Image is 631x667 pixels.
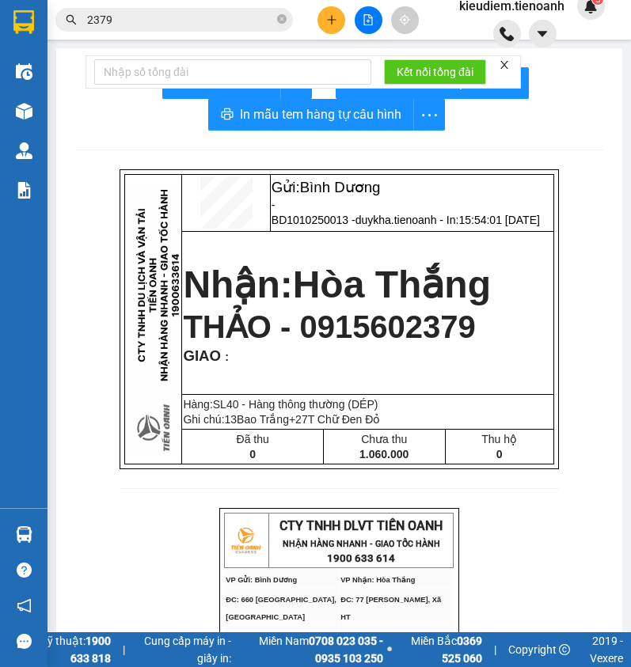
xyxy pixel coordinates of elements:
span: CTY TNHH DLVT TIẾN OANH [279,518,443,533]
span: plus [326,14,337,25]
img: warehouse-icon [16,142,32,159]
span: 0 [249,448,256,460]
span: copyright [559,644,570,655]
span: 40 - Hàng thông thường (DÉP) [226,398,378,411]
span: Chưa thu [361,433,407,445]
span: Hàng:SL [183,398,378,411]
span: Miền Bắc [396,632,483,667]
span: 13Bao Trắng+27T Chữ Đen Đỏ [225,413,381,426]
strong: Nhận: [183,263,491,305]
span: ĐC: 77 [PERSON_NAME], Xã HT [340,596,441,621]
span: search [66,14,77,25]
span: | [494,641,496,658]
button: plus [317,6,345,34]
img: logo [226,521,265,560]
span: file-add [363,14,374,25]
span: Ghi chú: [183,413,380,426]
img: warehouse-icon [16,63,32,80]
span: | [123,641,125,658]
span: 15:54:01 [DATE] [458,214,539,226]
span: Kết nối tổng đài [397,63,473,81]
button: more [413,99,445,131]
img: logo-vxr [13,10,34,34]
strong: 0708 023 035 - 0935 103 250 [309,635,383,665]
span: notification [17,598,32,613]
span: Hòa Thắng [293,263,491,305]
span: 1.060.000 [359,448,409,460]
span: close-circle [277,13,287,28]
span: duykha.tienoanh - In: [355,214,540,226]
img: solution-icon [16,182,32,199]
span: close-circle [277,14,287,24]
input: Nhập số tổng đài [94,59,371,85]
span: 0 [496,448,503,460]
button: aim [391,6,419,34]
span: caret-down [535,27,549,41]
span: - [272,199,276,211]
img: warehouse-icon [16,526,32,543]
input: Tìm tên, số ĐT hoặc mã đơn [87,11,274,28]
span: VP Gửi: Bình Dương [226,576,297,584]
img: phone-icon [500,27,514,41]
span: THẢO - 0915602379 [183,309,475,344]
span: BD1010250013 - [272,214,540,226]
span: GIAO [183,347,221,364]
button: file-add [355,6,382,34]
button: Kết nối tổng đài [384,59,486,85]
span: Cung cấp máy in - giấy in: [137,632,231,667]
span: question-circle [17,563,32,578]
strong: 1900 633 818 [70,635,111,665]
span: Miền Nam [235,632,383,667]
span: more [281,74,311,93]
span: In mẫu tem hàng tự cấu hình [240,104,401,124]
strong: 1900 633 614 [327,552,395,564]
span: more [414,105,444,125]
span: aim [399,14,410,25]
span: VP Nhận: Hòa Thắng [340,576,415,584]
img: warehouse-icon [16,103,32,119]
span: : [221,351,229,363]
span: close [499,59,510,70]
span: printer [221,108,234,123]
strong: 0369 525 060 [442,635,482,665]
button: caret-down [529,20,557,47]
span: ⚪️ [387,646,392,653]
strong: NHẬN HÀNG NHANH - GIAO TỐC HÀNH [283,539,440,549]
span: Bình Dương [300,179,381,195]
span: Gửi: [272,179,381,195]
span: ĐC: 660 [GEOGRAPHIC_DATA], [GEOGRAPHIC_DATA] [226,596,336,621]
span: message [17,634,32,649]
span: Thu hộ [481,433,517,445]
span: Đã thu [237,433,269,445]
button: printerIn mẫu tem hàng tự cấu hình [208,99,414,131]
